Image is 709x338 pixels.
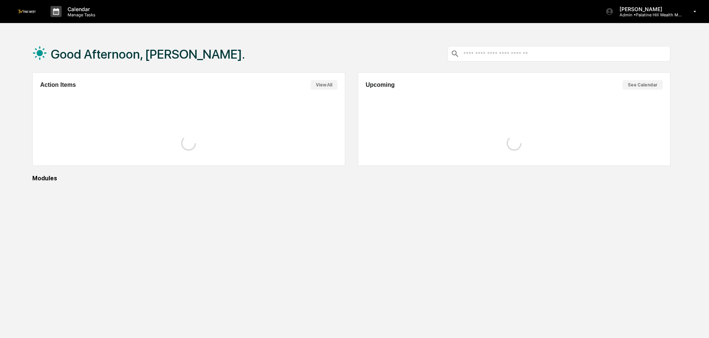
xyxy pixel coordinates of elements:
h2: Action Items [40,82,76,88]
p: [PERSON_NAME] [614,6,683,12]
h2: Upcoming [366,82,395,88]
button: View All [311,80,337,90]
p: Admin • Palatine Hill Wealth Management [614,12,683,17]
p: Manage Tasks [62,12,99,17]
button: See Calendar [623,80,663,90]
div: Modules [32,175,670,182]
h1: Good Afternoon, [PERSON_NAME]. [51,47,245,62]
img: logo [18,10,36,13]
p: Calendar [62,6,99,12]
